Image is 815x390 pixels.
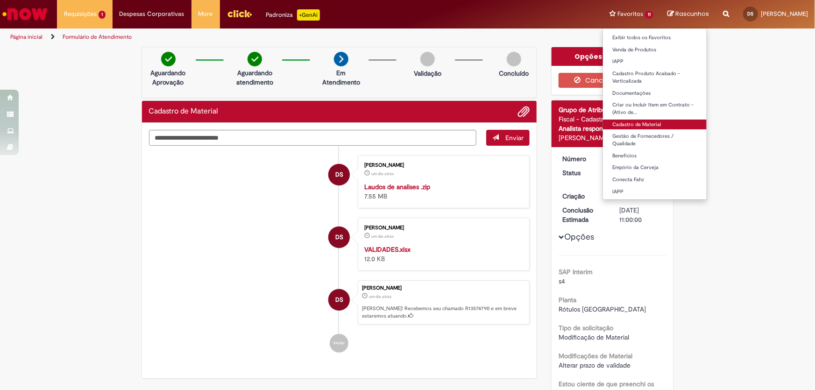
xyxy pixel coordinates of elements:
[603,100,707,117] a: Criar ou Incluir Item em Contrato - (Ativo de…
[603,151,707,161] a: Benefícios
[369,294,391,299] span: um dia atrás
[507,52,521,66] img: img-circle-grey.png
[7,28,536,46] ul: Trilhas de página
[248,52,262,66] img: check-circle-green.png
[362,305,524,319] p: [PERSON_NAME]! Recebemos seu chamado R13574790 e em breve estaremos atuando.
[266,9,320,21] div: Padroniza
[603,69,707,86] a: Cadastro Produto Acabado - Verticalizada
[297,9,320,21] p: +GenAi
[761,10,808,18] span: [PERSON_NAME]
[10,33,43,41] a: Página inicial
[63,33,132,41] a: Formulário de Atendimento
[620,192,655,200] span: um dia atrás
[335,163,343,186] span: DS
[335,289,343,311] span: DS
[149,280,530,325] li: Douglas Santos Da Silva
[227,7,252,21] img: click_logo_yellow_360x200.png
[555,191,613,201] dt: Criação
[486,130,530,146] button: Enviar
[362,285,524,291] div: [PERSON_NAME]
[149,107,219,116] h2: Cadastro de Material Histórico de tíquete
[364,163,520,168] div: [PERSON_NAME]
[149,146,530,362] ul: Histórico de tíquete
[517,106,530,118] button: Adicionar anexos
[667,10,709,19] a: Rascunhos
[499,69,529,78] p: Concluído
[617,9,643,19] span: Favoritos
[319,68,364,87] p: Em Atendimento
[120,9,184,19] span: Despesas Corporativas
[364,183,430,191] a: Laudos de analises .zip
[99,11,106,19] span: 1
[420,52,435,66] img: img-circle-grey.png
[603,187,707,197] a: IAPP
[371,234,394,239] span: um dia atrás
[603,57,707,67] a: IAPP
[620,206,663,224] div: [DATE] 11:00:00
[603,120,707,130] a: Cadastro de Material
[149,130,477,146] textarea: Digite sua mensagem aqui...
[505,134,524,142] span: Enviar
[146,68,191,87] p: Aguardando Aprovação
[364,245,520,263] div: 12.0 KB
[620,192,655,200] time: 29/09/2025 07:46:31
[555,206,613,224] dt: Conclusão Estimada
[559,352,632,360] b: Modificações de Material
[555,154,613,163] dt: Número
[559,114,666,124] div: Fiscal - Cadastro - Cadastros Fiscais
[603,163,707,173] a: Empório da Cerveja
[748,11,754,17] span: DS
[371,171,394,177] span: um dia atrás
[1,5,49,23] img: ServiceNow
[335,226,343,248] span: DS
[559,124,666,133] div: Analista responsável:
[559,361,631,369] span: Alterar prazo de validade
[414,69,441,78] p: Validação
[559,333,629,341] span: Modificação de Material
[555,168,613,177] dt: Status
[364,245,411,254] a: VALIDADES.xlsx
[364,182,520,201] div: 7.55 MB
[603,175,707,185] a: Conecta Fahz
[334,52,348,66] img: arrow-next.png
[371,171,394,177] time: 29/09/2025 07:46:25
[559,73,666,88] button: Cancelar Chamado
[603,88,707,99] a: Documentações
[645,11,653,19] span: 11
[559,324,613,332] b: Tipo de solicitação
[328,164,350,185] div: Douglas Santos Da Silva
[328,227,350,248] div: Douglas Santos Da Silva
[559,277,565,285] span: s4
[602,28,707,200] ul: Favoritos
[161,52,176,66] img: check-circle-green.png
[603,33,707,43] a: Exibir todos os Favoritos
[559,296,576,304] b: Planta
[198,9,213,19] span: More
[559,305,646,313] span: Rótulos [GEOGRAPHIC_DATA]
[603,131,707,149] a: Gestão de Fornecedores / Qualidade
[64,9,97,19] span: Requisições
[232,68,277,87] p: Aguardando atendimento
[603,45,707,55] a: Venda de Produtos
[552,47,673,66] div: Opções do Chamado
[559,105,666,114] div: Grupo de Atribuição:
[371,234,394,239] time: 29/09/2025 07:46:14
[369,294,391,299] time: 29/09/2025 07:46:31
[559,268,593,276] b: SAP Interim
[559,133,666,142] div: [PERSON_NAME]
[328,289,350,311] div: Douglas Santos Da Silva
[675,9,709,18] span: Rascunhos
[364,225,520,231] div: [PERSON_NAME]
